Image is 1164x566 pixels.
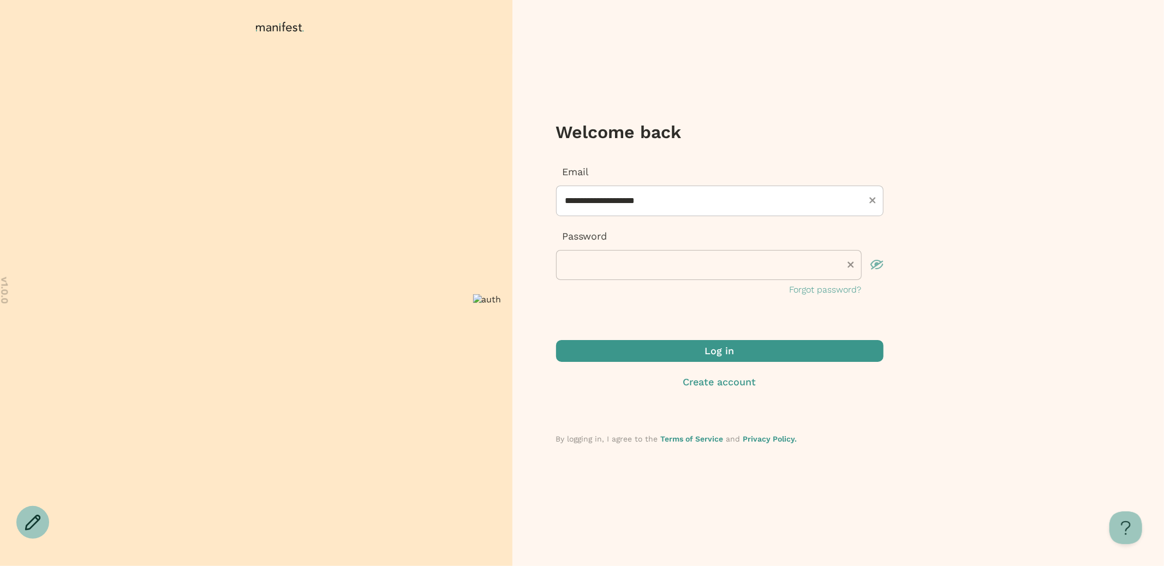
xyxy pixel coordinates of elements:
[473,294,502,305] img: auth
[556,165,884,179] p: Email
[556,340,884,362] button: Log in
[556,434,797,443] span: By logging in, I agree to the and
[790,283,862,296] button: Forgot password?
[556,229,884,243] p: Password
[743,434,797,443] a: Privacy Policy.
[661,434,724,443] a: Terms of Service
[1109,511,1142,544] iframe: Help Scout Beacon - Open
[556,121,884,143] h3: Welcome back
[556,375,884,389] button: Create account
